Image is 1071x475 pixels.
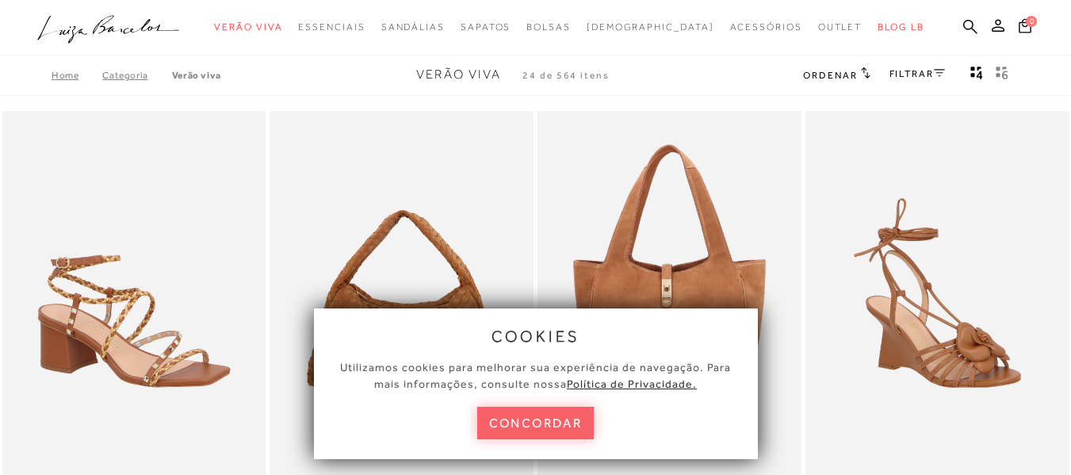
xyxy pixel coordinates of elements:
[818,21,863,33] span: Outlet
[730,21,802,33] span: Acessórios
[1014,17,1036,39] button: 0
[567,377,697,390] a: Política de Privacidade.
[966,65,988,86] button: Mostrar 4 produtos por linha
[298,13,365,42] a: noSubCategoriesText
[587,21,714,33] span: [DEMOGRAPHIC_DATA]
[461,21,511,33] span: Sapatos
[52,70,102,81] a: Home
[477,407,595,439] button: concordar
[298,21,365,33] span: Essenciais
[381,21,445,33] span: Sandálias
[878,13,924,42] a: BLOG LB
[522,70,610,81] span: 24 de 564 itens
[803,70,857,81] span: Ordenar
[492,328,580,345] span: cookies
[381,13,445,42] a: noSubCategoriesText
[102,70,171,81] a: Categoria
[878,21,924,33] span: BLOG LB
[587,13,714,42] a: noSubCategoriesText
[991,65,1013,86] button: gridText6Desc
[340,361,731,390] span: Utilizamos cookies para melhorar sua experiência de navegação. Para mais informações, consulte nossa
[818,13,863,42] a: noSubCategoriesText
[214,21,282,33] span: Verão Viva
[730,13,802,42] a: noSubCategoriesText
[526,13,571,42] a: noSubCategoriesText
[214,13,282,42] a: noSubCategoriesText
[526,21,571,33] span: Bolsas
[461,13,511,42] a: noSubCategoriesText
[172,70,221,81] a: Verão Viva
[889,68,945,79] a: FILTRAR
[1026,16,1037,27] span: 0
[416,67,501,82] span: Verão Viva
